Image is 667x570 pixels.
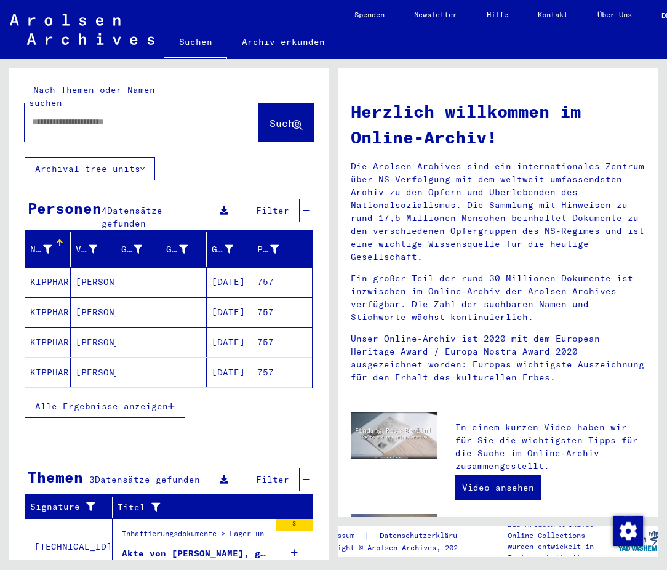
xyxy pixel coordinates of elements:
[118,501,282,514] div: Titel
[30,243,52,256] div: Nachname
[76,243,97,256] div: Vorname
[30,239,70,259] div: Nachname
[207,297,252,327] mat-cell: [DATE]
[102,205,162,229] span: Datensätze gefunden
[89,474,95,485] span: 3
[121,243,143,256] div: Geburtsname
[212,239,252,259] div: Geburtsdatum
[455,475,541,500] a: Video ansehen
[257,243,279,256] div: Prisoner #
[166,243,188,256] div: Geburt‏
[71,232,116,267] mat-header-cell: Vorname
[246,468,300,491] button: Filter
[71,358,116,387] mat-cell: [PERSON_NAME]
[370,529,481,542] a: Datenschutzerklärung
[161,232,207,267] mat-header-cell: Geburt‏
[259,103,313,142] button: Suche
[122,528,270,545] div: Inhaftierungsdokumente > Lager und Ghettos > Konzentrationslager [GEOGRAPHIC_DATA] > Individuelle...
[316,542,481,553] p: Copyright © Arolsen Archives, 2021
[207,327,252,357] mat-cell: [DATE]
[71,267,116,297] mat-cell: [PERSON_NAME]
[256,474,289,485] span: Filter
[252,267,312,297] mat-cell: 757
[116,232,162,267] mat-header-cell: Geburtsname
[207,232,252,267] mat-header-cell: Geburtsdatum
[166,239,206,259] div: Geburt‏
[71,327,116,357] mat-cell: [PERSON_NAME]
[252,232,312,267] mat-header-cell: Prisoner #
[25,395,185,418] button: Alle Ergebnisse anzeigen
[29,84,155,108] mat-label: Nach Themen oder Namen suchen
[25,232,71,267] mat-header-cell: Nachname
[455,421,645,473] p: In einem kurzen Video haben wir für Sie die wichtigsten Tipps für die Suche im Online-Archiv zusa...
[121,239,161,259] div: Geburtsname
[95,474,200,485] span: Datensätze gefunden
[207,267,252,297] mat-cell: [DATE]
[118,497,298,517] div: Titel
[256,205,289,216] span: Filter
[351,272,645,324] p: Ein großer Teil der rund 30 Millionen Dokumente ist inzwischen im Online-Archiv der Arolsen Archi...
[227,27,340,57] a: Archiv erkunden
[351,412,437,459] img: video.jpg
[25,327,71,357] mat-cell: KIPPHARDT
[35,401,168,412] span: Alle Ergebnisse anzeigen
[316,529,481,542] div: |
[270,117,300,129] span: Suche
[71,297,116,327] mat-cell: [PERSON_NAME]
[508,519,618,541] p: Die Arolsen Archives Online-Collections
[30,500,97,513] div: Signature
[252,358,312,387] mat-cell: 757
[316,529,364,542] a: Impressum
[25,297,71,327] mat-cell: KIPPHARDT
[351,332,645,384] p: Unser Online-Archiv ist 2020 mit dem European Heritage Award / Europa Nostra Award 2020 ausgezeic...
[212,243,233,256] div: Geburtsdatum
[252,327,312,357] mat-cell: 757
[613,516,643,546] img: Zustimmung ändern
[28,466,83,488] div: Themen
[30,497,112,517] div: Signature
[164,27,227,59] a: Suchen
[76,239,116,259] div: Vorname
[257,239,297,259] div: Prisoner #
[276,519,313,531] div: 3
[25,267,71,297] mat-cell: KIPPHARDT
[102,205,107,216] span: 4
[10,14,154,45] img: Arolsen_neg.svg
[122,547,270,560] div: Akte von [PERSON_NAME], geboren am [DEMOGRAPHIC_DATA]
[351,160,645,263] p: Die Arolsen Archives sind ein internationales Zentrum über NS-Verfolgung mit dem weltweit umfasse...
[246,199,300,222] button: Filter
[25,157,155,180] button: Archival tree units
[252,297,312,327] mat-cell: 757
[508,541,618,563] p: wurden entwickelt in Partnerschaft mit
[25,358,71,387] mat-cell: KIPPHARDT
[28,197,102,219] div: Personen
[351,98,645,150] h1: Herzlich willkommen im Online-Archiv!
[207,358,252,387] mat-cell: [DATE]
